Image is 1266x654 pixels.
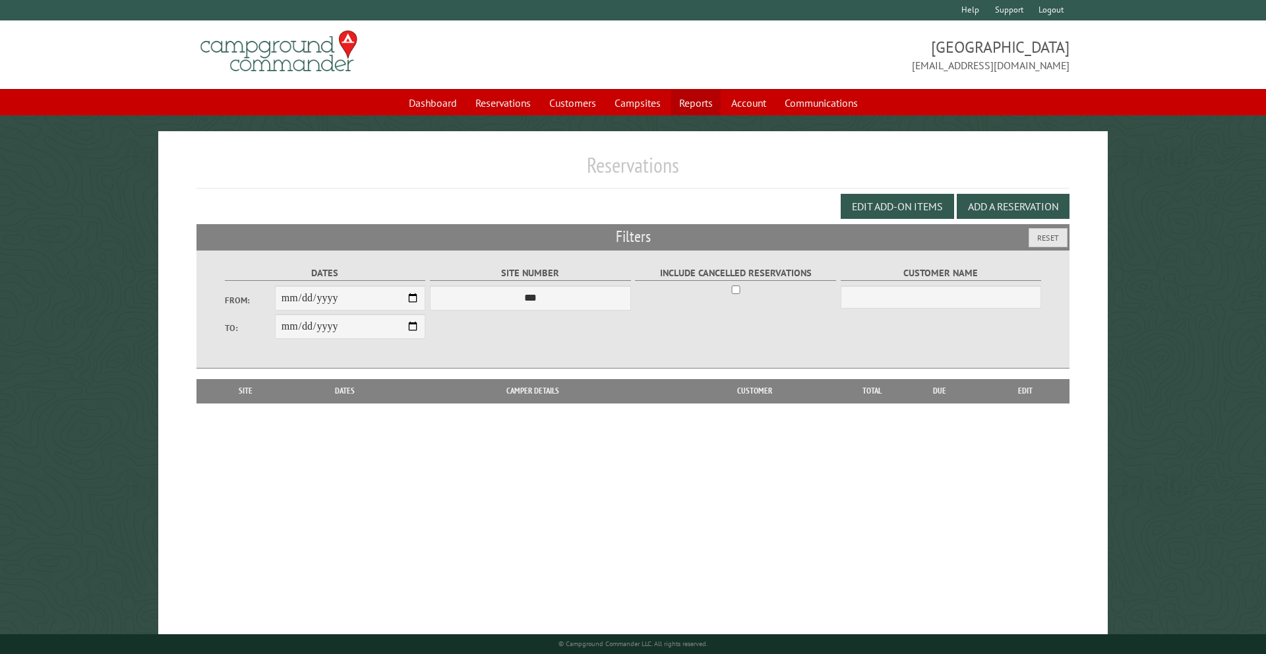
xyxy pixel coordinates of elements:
[981,379,1070,403] th: Edit
[402,379,664,403] th: Camper Details
[841,194,954,219] button: Edit Add-on Items
[841,266,1042,281] label: Customer Name
[196,224,1070,249] h2: Filters
[777,90,866,115] a: Communications
[430,266,631,281] label: Site Number
[635,266,836,281] label: Include Cancelled Reservations
[541,90,604,115] a: Customers
[723,90,774,115] a: Account
[664,379,845,403] th: Customer
[957,194,1070,219] button: Add a Reservation
[203,379,289,403] th: Site
[898,379,981,403] th: Due
[401,90,465,115] a: Dashboard
[289,379,402,403] th: Dates
[845,379,898,403] th: Total
[467,90,539,115] a: Reservations
[225,294,275,307] label: From:
[607,90,669,115] a: Campsites
[196,152,1070,189] h1: Reservations
[196,26,361,77] img: Campground Commander
[633,36,1070,73] span: [GEOGRAPHIC_DATA] [EMAIL_ADDRESS][DOMAIN_NAME]
[1029,228,1068,247] button: Reset
[225,266,426,281] label: Dates
[558,639,708,648] small: © Campground Commander LLC. All rights reserved.
[225,322,275,334] label: To:
[671,90,721,115] a: Reports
